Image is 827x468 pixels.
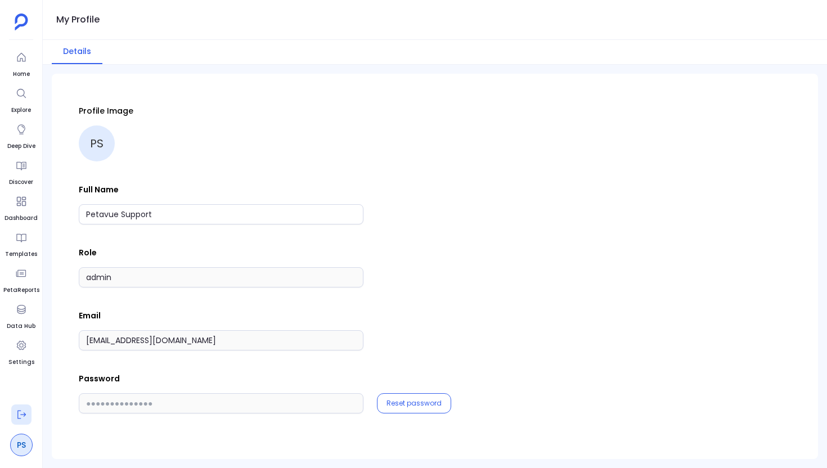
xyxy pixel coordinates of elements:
[5,250,37,259] span: Templates
[3,286,39,295] span: PetaReports
[7,119,35,151] a: Deep Dive
[9,178,33,187] span: Discover
[3,263,39,295] a: PetaReports
[5,191,38,223] a: Dashboard
[79,247,791,258] p: Role
[11,47,32,79] a: Home
[15,13,28,30] img: petavue logo
[79,267,363,287] input: Role
[5,214,38,223] span: Dashboard
[79,204,363,224] input: Full Name
[11,106,32,115] span: Explore
[7,322,35,331] span: Data Hub
[56,12,100,28] h1: My Profile
[79,393,363,413] input: ●●●●●●●●●●●●●●
[8,358,34,367] span: Settings
[8,335,34,367] a: Settings
[79,184,791,195] p: Full Name
[79,125,115,161] div: PS
[11,83,32,115] a: Explore
[79,330,363,350] input: Email
[52,40,102,64] button: Details
[11,70,32,79] span: Home
[10,434,33,456] a: PS
[7,299,35,331] a: Data Hub
[386,399,442,408] button: Reset password
[9,155,33,187] a: Discover
[79,310,791,321] p: Email
[79,105,791,116] p: Profile Image
[5,227,37,259] a: Templates
[79,373,791,384] p: Password
[7,142,35,151] span: Deep Dive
